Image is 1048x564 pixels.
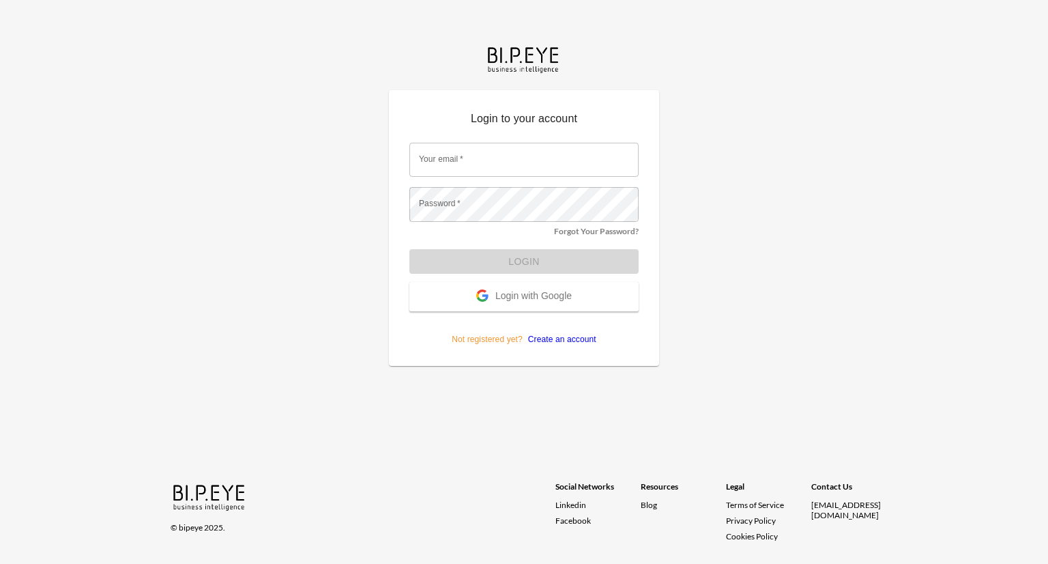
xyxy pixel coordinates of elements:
p: Login to your account [409,111,639,132]
div: Social Networks [555,481,641,500]
a: Linkedin [555,500,641,510]
span: Login with Google [495,290,572,304]
a: Blog [641,500,657,510]
span: Facebook [555,516,591,526]
a: Cookies Policy [726,531,778,541]
img: bipeye-logo [485,44,563,74]
a: Create an account [523,335,596,344]
div: © bipeye 2025. [171,514,536,533]
div: Contact Us [811,481,897,500]
div: Resources [641,481,726,500]
a: Privacy Policy [726,516,776,526]
span: Linkedin [555,500,586,510]
div: Legal [726,481,811,500]
a: Terms of Service [726,500,806,510]
p: Not registered yet? [409,311,639,346]
a: Forgot Your Password? [554,226,639,236]
a: Facebook [555,516,641,526]
img: bipeye-logo [171,481,249,512]
button: Login with Google [409,282,639,311]
div: [EMAIL_ADDRESS][DOMAIN_NAME] [811,500,897,520]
